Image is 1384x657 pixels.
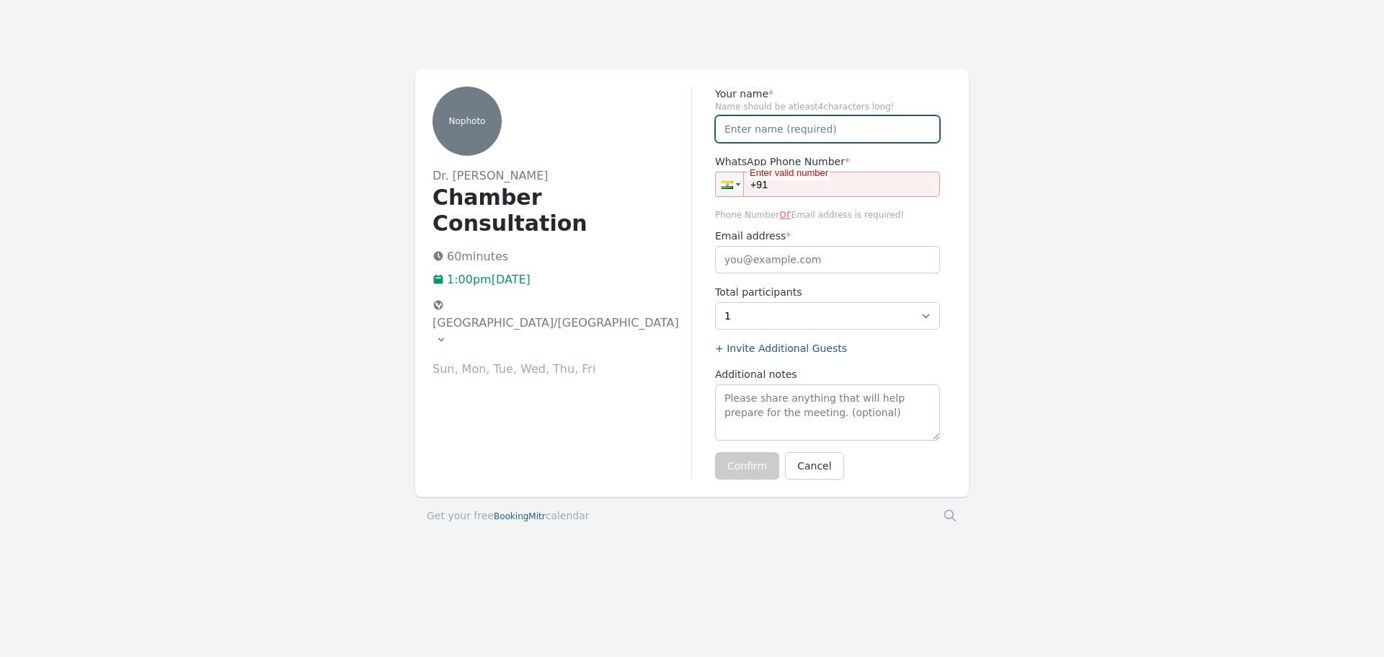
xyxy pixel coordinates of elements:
h2: Dr. [PERSON_NAME] [432,167,691,185]
input: Enter name (required) [715,115,940,143]
button: Confirm [715,452,779,480]
p: 1:00pm[DATE] [432,271,691,288]
h1: Chamber Consultation [432,185,691,237]
label: Email address [715,229,940,243]
label: Your name [715,87,940,101]
span: or [779,207,791,221]
label: WhatsApp Phone Number [715,154,940,169]
span: Name should be atleast 4 characters long! [715,101,940,113]
p: 60 minutes [432,248,691,265]
label: Additional notes [715,367,940,382]
div: Enter valid number [748,166,830,180]
label: + Invite Additional Guests [715,341,940,356]
input: you@example.com [715,246,940,273]
p: No photo [432,115,502,127]
input: 1 (702) 123-4567 [715,172,940,197]
a: Cancel [785,452,843,480]
label: Total participants [715,285,940,299]
span: Phone Number Email address is required! [715,206,940,223]
p: Sun, Mon, Tue, Wed, Thu, Fri [432,361,691,378]
span: BookingMitr [494,511,546,521]
div: India: + 91 [716,172,743,196]
a: Get your freeBookingMitrcalendar [427,508,590,523]
button: [GEOGRAPHIC_DATA]/[GEOGRAPHIC_DATA] [427,294,686,352]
